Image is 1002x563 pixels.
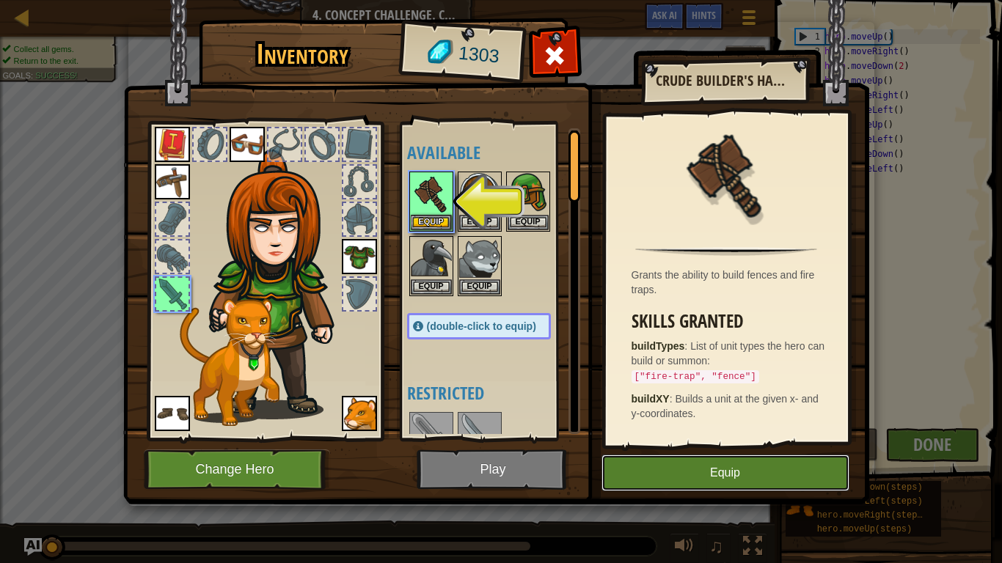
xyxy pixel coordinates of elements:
span: : [684,340,690,352]
h3: Skills Granted [632,312,829,331]
img: portrait.png [459,173,500,214]
img: portrait.png [155,127,190,162]
img: portrait.png [342,239,377,274]
img: portrait.png [459,238,500,279]
code: ["fire-trap", "fence"] [632,370,759,383]
div: Grants the ability to build fences and fire traps. [632,268,829,297]
strong: buildTypes [632,340,685,352]
span: (double-click to equip) [427,320,536,332]
img: portrait.png [411,413,452,455]
h1: Inventory [209,39,396,70]
img: portrait.png [230,127,265,162]
img: hair_f2.png [202,150,360,419]
button: Equip [508,215,549,230]
img: portrait.png [411,238,452,279]
button: Change Hero [144,449,330,490]
img: portrait.png [459,413,500,455]
img: portrait.png [679,126,774,221]
span: 1303 [457,40,500,70]
button: Equip [411,215,452,230]
img: portrait.png [411,173,452,214]
button: Equip [411,279,452,295]
img: portrait.png [155,164,190,199]
img: cougar-paper-dolls.png [180,298,279,426]
img: hr.png [635,247,816,256]
img: portrait.png [342,396,377,431]
img: portrait.png [155,396,190,431]
h4: Available [407,143,580,162]
strong: buildXY [632,393,670,405]
h2: Crude Builder's Hammer [656,73,794,89]
button: Equip [601,455,849,491]
button: Equip [459,279,500,295]
img: portrait.png [508,173,549,214]
span: List of unit types the hero can build or summon: [632,340,825,381]
span: Builds a unit at the given x- and y-coordinates. [632,393,819,419]
h4: Restricted [407,383,580,402]
span: : [670,393,676,405]
button: Equip [459,215,500,230]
